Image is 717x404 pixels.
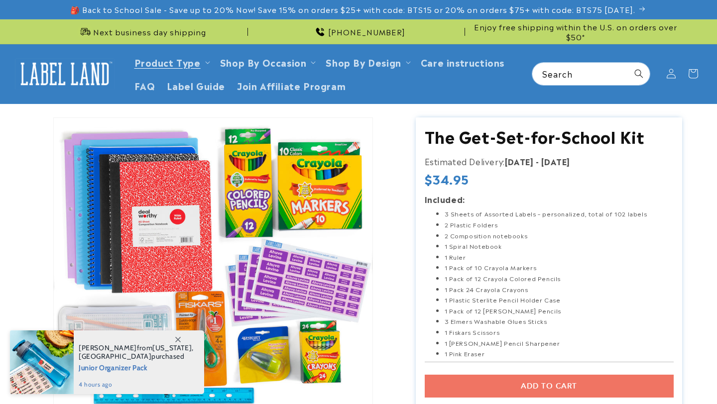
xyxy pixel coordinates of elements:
li: 1 Pack of 12 Crayola Colored Pencils [445,273,674,284]
a: Label Land [11,55,119,93]
summary: Shop By Occasion [214,50,320,74]
li: 2 Composition notebooks [445,230,674,241]
span: Enjoy free shipping within the U.S. on orders over $50* [469,22,682,41]
span: [GEOGRAPHIC_DATA] [79,352,151,361]
span: Join Affiliate Program [237,80,346,91]
p: Estimated Delivery: [425,154,674,169]
span: Shop By Occasion [220,56,307,68]
iframe: Gorgias live chat messenger [617,361,707,394]
li: 1 Pack 24 Crayola Crayons [445,284,674,295]
a: Care instructions [415,50,510,74]
span: Next business day shipping [93,27,206,37]
span: [PERSON_NAME] [79,343,137,352]
span: Label Guide [167,80,225,91]
summary: Product Type [128,50,214,74]
li: 2 Plastic Folders [445,219,674,230]
li: 1 Spiral Notebook [445,241,674,252]
li: 1 Plastic Sterlite Pencil Holder Case [445,295,674,305]
span: $34.95 [425,171,470,187]
div: Announcement [35,19,248,44]
a: Product Type [134,55,201,69]
strong: [DATE] [505,155,534,167]
li: 3 Sheets of Assorted Labels – personalized, total of 102 labels [445,208,674,219]
li: 1 Fiskars Scissors [445,327,674,338]
a: Join Affiliate Program [231,74,352,97]
button: Search [628,63,650,85]
li: 1 [PERSON_NAME] Pencil Sharpener [445,338,674,349]
h1: The Get-Set-for-School Kit [425,126,674,147]
li: 1 Pack of 12 [PERSON_NAME] Pencils [445,305,674,316]
li: 1 Pink Eraser [445,348,674,359]
a: FAQ [128,74,161,97]
span: 🎒 Back to School Sale - Save up to 20% Now! Save 15% on orders $25+ with code: BTS15 or 20% on or... [70,4,635,14]
li: 1 Pack of 10 Crayola Markers [445,262,674,273]
span: from , purchased [79,344,194,361]
strong: Included: [425,193,465,205]
summary: Shop By Design [320,50,414,74]
span: FAQ [134,80,155,91]
span: [US_STATE] [152,343,192,352]
span: Care instructions [421,56,504,68]
a: Label Guide [161,74,231,97]
li: 3 Elmers Washable Glues Sticks [445,316,674,327]
div: Announcement [252,19,465,44]
strong: [DATE] [541,155,570,167]
li: 1 Ruler [445,252,674,263]
strong: - [536,155,539,167]
a: Shop By Design [326,55,401,69]
img: Label Land [15,58,115,89]
div: Announcement [469,19,682,44]
span: [PHONE_NUMBER] [328,27,405,37]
